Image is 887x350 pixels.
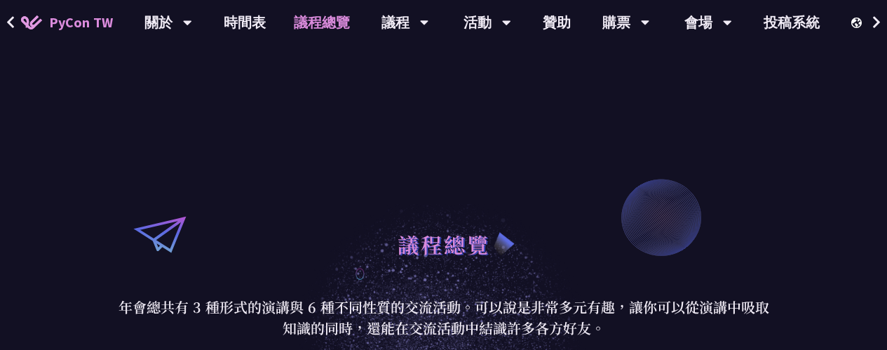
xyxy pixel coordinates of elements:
[7,5,127,40] a: PyCon TW
[49,12,113,33] span: PyCon TW
[118,297,770,339] p: 年會總共有 3 種形式的演講與 6 種不同性質的交流活動。可以說是非常多元有趣，讓你可以從演講中吸取知識的同時，還能在交流活動中結識許多各方好友。
[851,18,865,28] img: Locale Icon
[21,15,42,29] img: Home icon of PyCon TW 2025
[398,223,490,265] h1: 議程總覽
